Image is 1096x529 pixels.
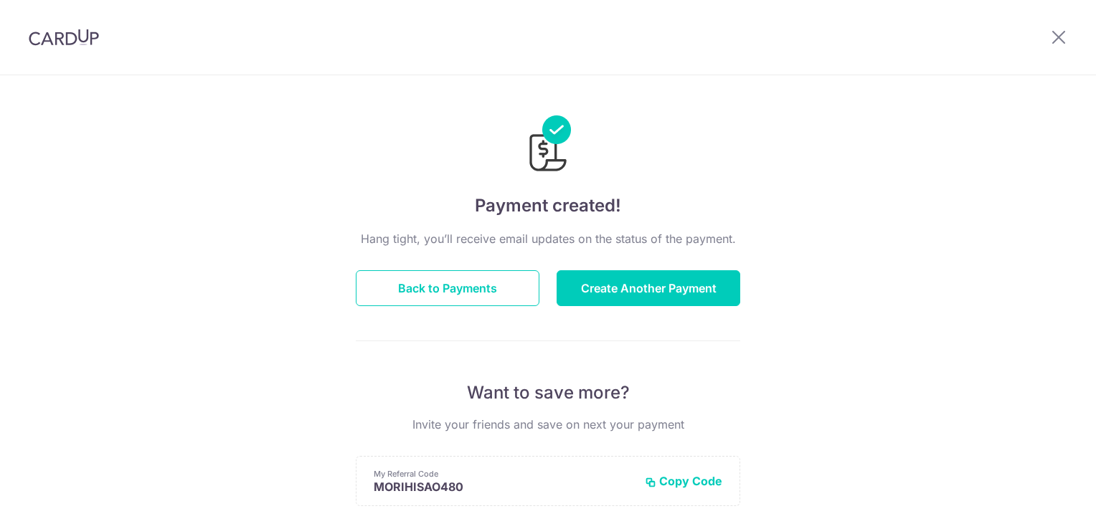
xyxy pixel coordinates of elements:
p: MORIHISAO480 [374,480,633,494]
h4: Payment created! [356,193,740,219]
p: Invite your friends and save on next your payment [356,416,740,433]
button: Create Another Payment [557,270,740,306]
img: Payments [525,115,571,176]
p: My Referral Code [374,468,633,480]
img: CardUp [29,29,99,46]
p: Want to save more? [356,381,740,404]
button: Back to Payments [356,270,539,306]
p: Hang tight, you’ll receive email updates on the status of the payment. [356,230,740,247]
button: Copy Code [645,474,722,488]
